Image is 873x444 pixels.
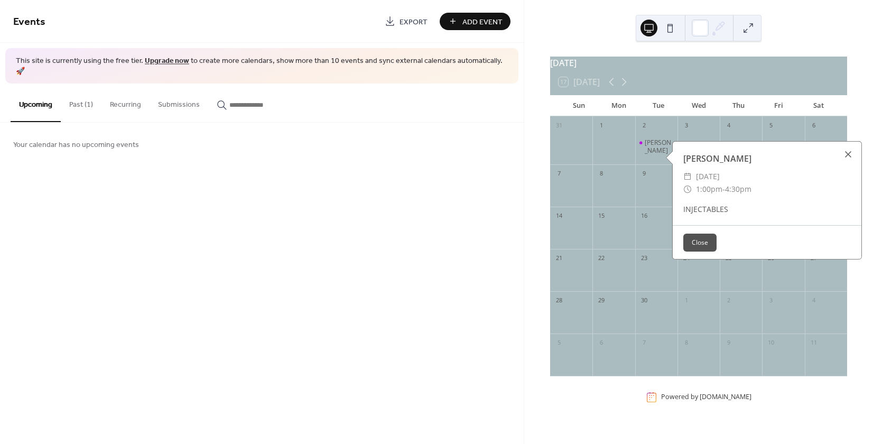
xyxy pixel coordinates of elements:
div: 2 [638,120,650,132]
div: 16 [638,210,650,222]
button: Submissions [150,84,208,121]
div: 9 [723,337,735,349]
div: 7 [553,168,565,180]
div: 6 [596,337,607,349]
span: Export [400,16,428,27]
div: Sat [798,95,839,116]
button: Add Event [440,13,510,30]
div: 9 [638,168,650,180]
div: 2 [723,295,735,307]
div: 1 [681,295,692,307]
div: 3 [765,295,777,307]
div: Thu [719,95,759,116]
div: Tue [639,95,679,116]
div: 4 [723,120,735,132]
button: Recurring [101,84,150,121]
button: Past (1) [61,84,101,121]
span: [DATE] [696,170,720,183]
div: Wed [679,95,719,116]
span: 1:00pm [696,183,722,196]
div: Sun [559,95,599,116]
span: Events [13,12,45,32]
button: Close [683,234,717,252]
div: 30 [638,295,650,307]
div: Fri [759,95,799,116]
div: Powered by [661,393,751,402]
div: [PERSON_NAME] [645,138,673,155]
div: 23 [638,253,650,264]
span: - [722,183,725,196]
span: This site is currently using the free tier. to create more calendars, show more than 10 events an... [16,56,508,77]
button: Upcoming [11,84,61,122]
div: 29 [596,295,607,307]
div: 5 [765,120,777,132]
div: 6 [808,120,820,132]
a: Export [377,13,435,30]
div: 5 [553,337,565,349]
div: 28 [553,295,565,307]
div: Dr. Vandiver [635,138,677,155]
div: ​ [683,170,692,183]
div: 4 [808,295,820,307]
div: 8 [681,337,692,349]
div: 7 [638,337,650,349]
a: Upgrade now [145,54,189,68]
div: 3 [681,120,692,132]
div: 22 [596,253,607,264]
a: [DOMAIN_NAME] [700,393,751,402]
div: 14 [553,210,565,222]
div: 11 [808,337,820,349]
div: ​ [683,183,692,196]
div: 10 [765,337,777,349]
div: [DATE] [550,57,847,69]
div: 31 [553,120,565,132]
div: INJECTABLES [673,203,862,215]
span: 4:30pm [725,183,751,196]
div: 8 [596,168,607,180]
div: 15 [596,210,607,222]
div: 21 [553,253,565,264]
div: [PERSON_NAME] [673,152,862,165]
div: Mon [599,95,639,116]
span: Add Event [462,16,503,27]
span: Your calendar has no upcoming events [13,140,139,151]
div: 1 [596,120,607,132]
